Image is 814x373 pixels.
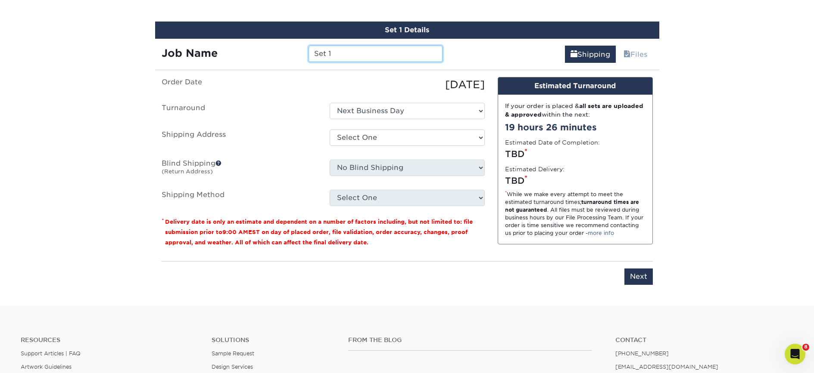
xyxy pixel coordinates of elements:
a: Contact [615,336,793,344]
iframe: Intercom live chat [785,344,805,364]
a: Design Services [212,364,253,370]
label: Blind Shipping [155,160,323,179]
a: [EMAIL_ADDRESS][DOMAIN_NAME] [615,364,718,370]
label: Turnaround [155,103,323,119]
div: While we make every attempt to meet the estimated turnaround times; . All files must be reviewed ... [505,191,646,237]
label: Shipping Address [155,129,323,149]
span: shipping [571,50,577,59]
a: Shipping [565,46,616,63]
div: TBD [505,174,646,187]
div: Set 1 Details [155,22,659,39]
label: Estimated Delivery: [505,165,564,173]
div: 19 hours 26 minutes [505,121,646,134]
label: Estimated Date of Completion: [505,138,600,147]
strong: Job Name [162,47,218,59]
small: (Return Address) [162,168,213,175]
div: If your order is placed & within the next: [505,102,646,119]
a: more info [588,230,614,236]
label: Shipping Method [155,190,323,206]
input: Next [624,268,653,285]
div: Estimated Turnaround [498,77,652,95]
span: 8 [802,344,809,351]
small: Delivery date is only an estimate and dependent on a number of factors including, but not limited... [165,219,473,246]
a: [PHONE_NUMBER] [615,350,669,357]
span: files [624,50,630,59]
a: Sample Request [212,350,254,357]
span: 9:00 AM [222,229,248,235]
h4: Solutions [212,336,335,344]
h4: Resources [21,336,199,344]
div: TBD [505,148,646,160]
a: Files [618,46,653,63]
label: Order Date [155,77,323,92]
strong: turnaround times are not guaranteed [505,199,639,213]
div: [DATE] [323,77,491,92]
h4: From the Blog [348,336,592,344]
input: Enter a job name [309,46,443,62]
